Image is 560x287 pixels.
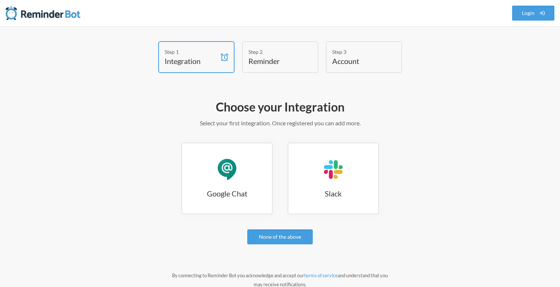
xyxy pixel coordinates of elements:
[247,229,313,244] a: None of the above
[182,188,272,199] h3: Google Chat
[332,48,385,56] div: Step 3
[512,6,555,21] a: Login
[6,6,80,21] img: Reminder Bot
[165,48,217,56] div: Step 1
[248,56,301,66] h4: Reminder
[288,188,378,199] h3: Slack
[63,99,497,115] h2: Choose your Integration
[165,56,217,66] h4: Integration
[248,48,301,56] div: Step 2
[304,272,338,278] a: terms of service
[332,56,385,66] h4: Account
[63,119,497,128] p: Select your first integration. Once registered you can add more.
